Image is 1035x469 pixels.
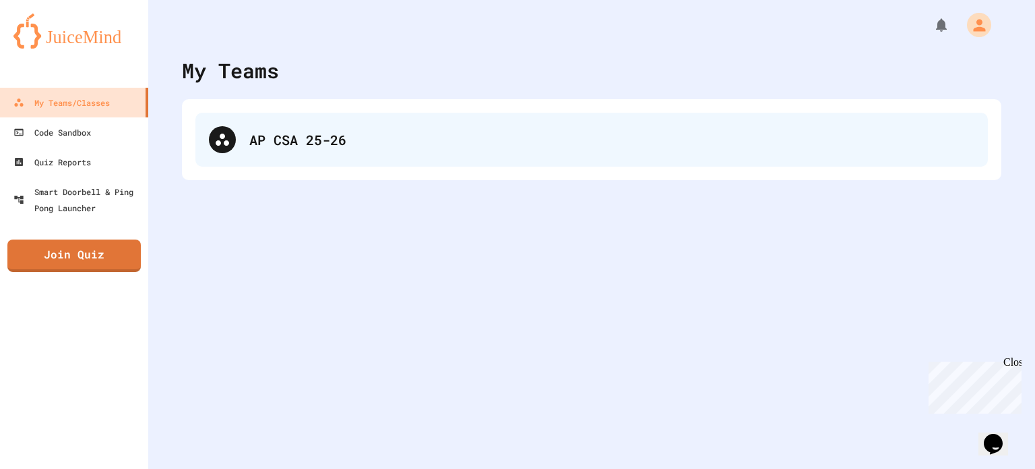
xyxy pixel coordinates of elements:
[978,415,1022,456] iframe: chat widget
[953,9,995,40] div: My Account
[13,184,143,216] div: Smart Doorbell & Ping Pong Launcher
[13,94,110,111] div: My Teams/Classes
[182,55,279,86] div: My Teams
[13,13,135,49] img: logo-orange.svg
[5,5,93,86] div: Chat with us now!Close
[249,130,974,150] div: AP CSA 25-26
[923,356,1022,414] iframe: chat widget
[195,113,988,167] div: AP CSA 25-26
[13,154,91,170] div: Quiz Reports
[908,13,953,36] div: My Notifications
[7,240,141,272] a: Join Quiz
[13,124,91,140] div: Code Sandbox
